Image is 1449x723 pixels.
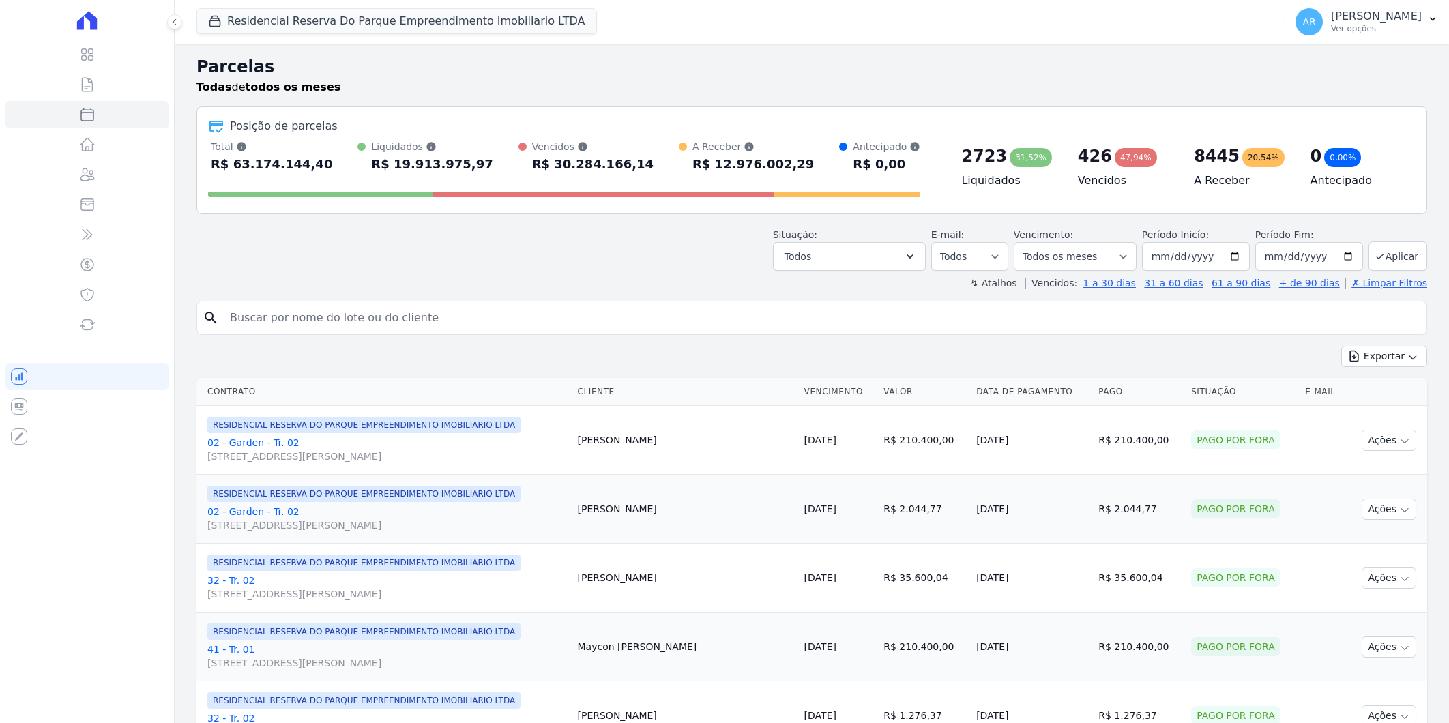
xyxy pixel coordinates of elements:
[804,503,836,514] a: [DATE]
[1285,3,1449,41] button: AR [PERSON_NAME] Ver opções
[1093,613,1186,681] td: R$ 210.400,00
[971,475,1093,544] td: [DATE]
[1194,173,1288,189] h4: A Receber
[1142,229,1209,240] label: Período Inicío:
[804,710,836,721] a: [DATE]
[196,8,597,34] button: Residencial Reserva Do Parque Empreendimento Imobiliario LTDA
[961,173,1055,189] h4: Liquidados
[207,643,567,670] a: 41 - Tr. 01[STREET_ADDRESS][PERSON_NAME]
[572,613,799,681] td: Maycon [PERSON_NAME]
[1144,278,1203,289] a: 31 a 60 dias
[971,406,1093,475] td: [DATE]
[196,378,572,406] th: Contrato
[878,544,971,613] td: R$ 35.600,04
[1093,378,1186,406] th: Pago
[1083,278,1136,289] a: 1 a 30 dias
[207,692,521,709] span: RESIDENCIAL RESERVA DO PARQUE EMPREENDIMENTO IMOBILIARIO LTDA
[1255,228,1363,242] label: Período Fim:
[853,140,920,153] div: Antecipado
[1014,229,1073,240] label: Vencimento:
[572,378,799,406] th: Cliente
[1311,173,1405,189] h4: Antecipado
[572,475,799,544] td: [PERSON_NAME]
[222,304,1421,331] input: Buscar por nome do lote ou do cliente
[532,140,654,153] div: Vencidos
[878,475,971,544] td: R$ 2.044,77
[1010,148,1052,167] div: 31,52%
[785,248,811,265] span: Todos
[572,544,799,613] td: [PERSON_NAME]
[1324,148,1361,167] div: 0,00%
[1093,406,1186,475] td: R$ 210.400,00
[211,153,332,175] div: R$ 63.174.144,40
[196,55,1427,79] h2: Parcelas
[203,310,219,326] i: search
[207,518,567,532] span: [STREET_ADDRESS][PERSON_NAME]
[207,587,567,601] span: [STREET_ADDRESS][PERSON_NAME]
[207,486,521,502] span: RESIDENCIAL RESERVA DO PARQUE EMPREENDIMENTO IMOBILIARIO LTDA
[1191,637,1280,656] div: Pago por fora
[196,79,340,95] p: de
[692,140,814,153] div: A Receber
[1212,278,1270,289] a: 61 a 90 dias
[773,242,926,271] button: Todos
[1093,475,1186,544] td: R$ 2.044,77
[1362,567,1416,589] button: Ações
[1093,544,1186,613] td: R$ 35.600,04
[1194,145,1240,167] div: 8445
[1078,173,1172,189] h4: Vencidos
[1191,568,1280,587] div: Pago por fora
[1186,378,1300,406] th: Situação
[878,613,971,681] td: R$ 210.400,00
[692,153,814,175] div: R$ 12.976.002,29
[971,378,1093,406] th: Data de Pagamento
[1341,346,1427,367] button: Exportar
[207,436,567,463] a: 02 - Garden - Tr. 02[STREET_ADDRESS][PERSON_NAME]
[1242,148,1285,167] div: 20,54%
[1368,241,1427,271] button: Aplicar
[207,555,521,571] span: RESIDENCIAL RESERVA DO PARQUE EMPREENDIMENTO IMOBILIARIO LTDA
[1191,430,1280,449] div: Pago por fora
[1362,636,1416,658] button: Ações
[230,118,338,134] div: Posição de parcelas
[1279,278,1340,289] a: + de 90 dias
[207,449,567,463] span: [STREET_ADDRESS][PERSON_NAME]
[1345,278,1427,289] a: ✗ Limpar Filtros
[207,417,521,433] span: RESIDENCIAL RESERVA DO PARQUE EMPREENDIMENTO IMOBILIARIO LTDA
[1300,378,1347,406] th: E-mail
[532,153,654,175] div: R$ 30.284.166,14
[1331,23,1422,34] p: Ver opções
[371,140,493,153] div: Liquidados
[804,641,836,652] a: [DATE]
[1362,430,1416,451] button: Ações
[1115,148,1157,167] div: 47,94%
[1025,278,1077,289] label: Vencidos:
[246,80,341,93] strong: todos os meses
[1362,499,1416,520] button: Ações
[1311,145,1322,167] div: 0
[572,406,799,475] td: [PERSON_NAME]
[207,656,567,670] span: [STREET_ADDRESS][PERSON_NAME]
[207,623,521,640] span: RESIDENCIAL RESERVA DO PARQUE EMPREENDIMENTO IMOBILIARIO LTDA
[971,613,1093,681] td: [DATE]
[211,140,332,153] div: Total
[1302,17,1315,27] span: AR
[1331,10,1422,23] p: [PERSON_NAME]
[971,544,1093,613] td: [DATE]
[371,153,493,175] div: R$ 19.913.975,97
[1191,499,1280,518] div: Pago por fora
[961,145,1007,167] div: 2723
[853,153,920,175] div: R$ 0,00
[804,572,836,583] a: [DATE]
[207,505,567,532] a: 02 - Garden - Tr. 02[STREET_ADDRESS][PERSON_NAME]
[1078,145,1112,167] div: 426
[931,229,965,240] label: E-mail:
[970,278,1016,289] label: ↯ Atalhos
[773,229,817,240] label: Situação:
[207,574,567,601] a: 32 - Tr. 02[STREET_ADDRESS][PERSON_NAME]
[196,80,232,93] strong: Todas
